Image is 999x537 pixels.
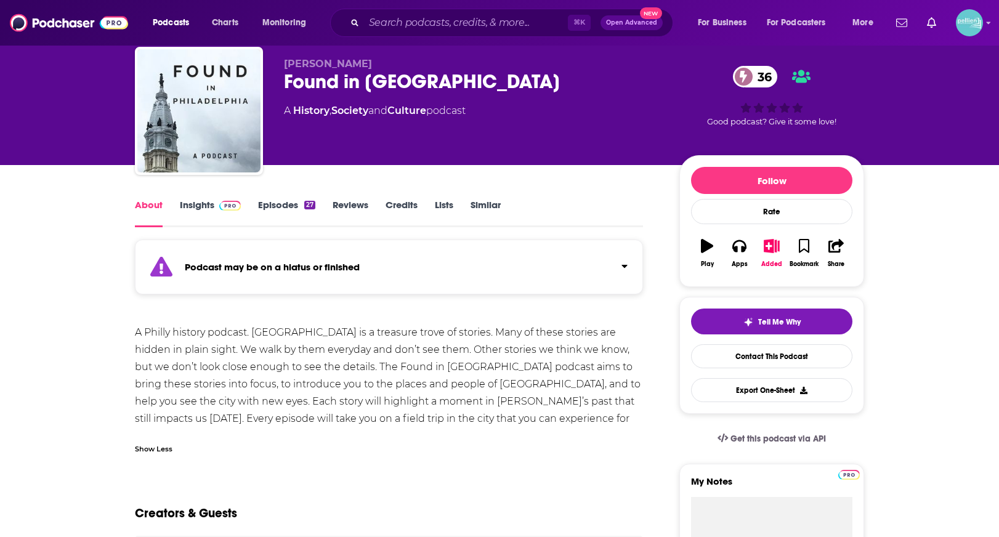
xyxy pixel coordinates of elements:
span: Open Advanced [606,20,657,26]
h2: Creators & Guests [135,506,237,521]
div: Search podcasts, credits, & more... [342,9,685,37]
img: Podchaser Pro [838,470,860,480]
div: 36Good podcast? Give it some love! [679,58,864,134]
button: open menu [144,13,205,33]
span: For Podcasters [767,14,826,31]
a: InsightsPodchaser Pro [180,199,241,227]
div: A Philly history podcast. [GEOGRAPHIC_DATA] is a treasure trove of stories. Many of these stories... [135,324,643,445]
a: Similar [471,199,501,227]
a: Show notifications dropdown [922,12,941,33]
img: Found in Philadelphia [137,49,261,172]
a: Pro website [838,468,860,480]
button: Added [756,231,788,275]
span: New [640,7,662,19]
a: Reviews [333,199,368,227]
div: 27 [304,201,315,209]
div: Bookmark [790,260,819,268]
button: open menu [254,13,322,33]
a: Charts [204,13,246,33]
img: User Profile [956,9,983,36]
div: Apps [732,260,748,268]
button: Share [820,231,852,275]
button: open menu [844,13,889,33]
span: Tell Me Why [758,317,801,327]
img: Podchaser Pro [219,201,241,211]
button: Show profile menu [956,9,983,36]
button: Open AdvancedNew [601,15,663,30]
button: Export One-Sheet [691,378,852,402]
div: Rate [691,199,852,224]
button: Play [691,231,723,275]
a: Show notifications dropdown [891,12,912,33]
img: Podchaser - Follow, Share and Rate Podcasts [10,11,128,34]
button: open menu [759,13,844,33]
input: Search podcasts, credits, & more... [364,13,568,33]
a: Society [331,105,368,116]
span: 36 [745,66,778,87]
label: My Notes [691,475,852,497]
span: For Business [698,14,746,31]
span: Get this podcast via API [730,434,826,444]
div: A podcast [284,103,466,118]
a: About [135,199,163,227]
a: Get this podcast via API [708,424,836,454]
button: Bookmark [788,231,820,275]
div: Play [701,260,714,268]
a: Credits [386,199,418,227]
button: Follow [691,167,852,194]
span: More [852,14,873,31]
img: tell me why sparkle [743,317,753,327]
span: and [368,105,387,116]
a: Episodes27 [258,199,315,227]
a: Lists [435,199,453,227]
span: Podcasts [153,14,189,31]
span: , [330,105,331,116]
a: History [293,105,330,116]
span: Charts [212,14,238,31]
a: 36 [733,66,778,87]
strong: Podcast may be on a hiatus or finished [185,261,360,273]
section: Click to expand status details [135,247,643,294]
div: Share [828,260,844,268]
span: Logged in as JessicaPellien [956,9,983,36]
span: ⌘ K [568,15,591,31]
span: [PERSON_NAME] [284,58,372,70]
button: tell me why sparkleTell Me Why [691,309,852,334]
a: Contact This Podcast [691,344,852,368]
span: Monitoring [262,14,306,31]
button: Apps [723,231,755,275]
button: open menu [689,13,762,33]
a: Culture [387,105,426,116]
span: Good podcast? Give it some love! [707,117,836,126]
div: Added [761,260,782,268]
